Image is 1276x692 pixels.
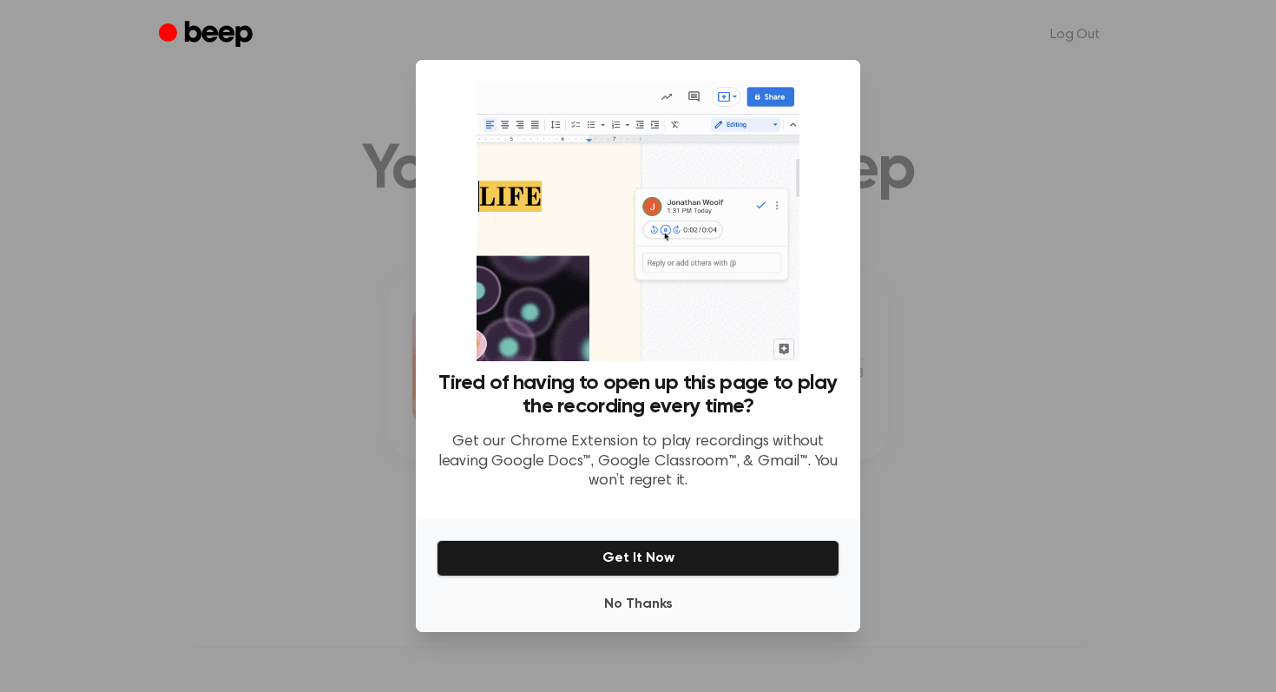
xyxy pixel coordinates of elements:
[477,81,799,361] img: Beep extension in action
[437,587,839,622] button: No Thanks
[1033,14,1117,56] a: Log Out
[437,372,839,418] h3: Tired of having to open up this page to play the recording every time?
[437,432,839,491] p: Get our Chrome Extension to play recordings without leaving Google Docs™, Google Classroom™, & Gm...
[159,18,257,52] a: Beep
[437,540,839,577] button: Get It Now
